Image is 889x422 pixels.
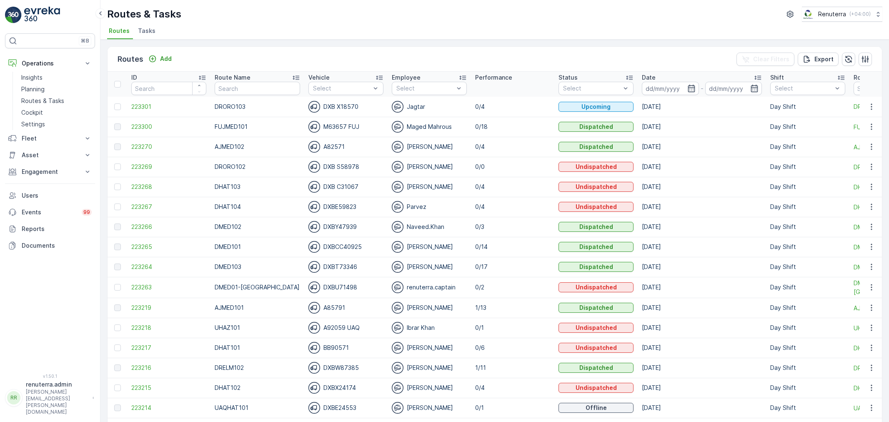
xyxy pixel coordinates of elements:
img: svg%3e [308,302,320,314]
div: DXBE59823 [308,201,383,213]
div: DXB C31067 [308,181,383,193]
p: renuterra.admin [26,380,88,389]
p: Status [558,73,578,82]
div: BB90571 [308,342,383,354]
a: 223218 [131,324,206,332]
p: Dispatched [579,263,613,271]
img: svg%3e [392,101,403,113]
td: [DATE] [638,117,766,137]
div: Toggle Row Selected [114,224,121,230]
div: DXB S58978 [308,161,383,173]
p: DMED01-[GEOGRAPHIC_DATA] [215,283,300,291]
p: 0/1 [475,324,550,332]
input: Search [215,82,300,95]
img: svg%3e [308,221,320,233]
a: Events99 [5,204,95,221]
a: 223265 [131,243,206,251]
button: Operations [5,55,95,72]
p: 0/4 [475,143,550,151]
p: UHAZ101 [215,324,300,332]
p: Settings [21,120,45,128]
img: svg%3e [392,181,403,193]
p: Asset [22,151,78,159]
p: Day Shift [770,344,845,352]
img: svg%3e [392,141,403,153]
div: DXBCC40925 [308,241,383,253]
div: Toggle Row Selected [114,244,121,250]
p: DHAT101 [215,344,300,352]
div: Toggle Row Selected [114,384,121,391]
img: svg%3e [308,342,320,354]
div: DXBW87385 [308,362,383,374]
div: RR [7,391,20,404]
p: AJMED101 [215,304,300,312]
p: Dispatched [579,304,613,312]
div: Toggle Row Selected [114,103,121,110]
p: ( +04:00 ) [849,11,871,18]
p: Day Shift [770,123,845,131]
p: FUJMED101 [215,123,300,131]
a: 223263 [131,283,206,291]
a: Users [5,187,95,204]
img: svg%3e [308,322,320,334]
p: Route Plan [854,73,885,82]
p: Undispatched [576,183,617,191]
img: svg%3e [392,261,403,273]
button: Export [798,53,839,66]
span: 223267 [131,203,206,211]
span: Routes [109,27,130,35]
div: Naveed.Khan [392,221,467,233]
div: Toggle Row Selected [114,183,121,190]
p: - [701,83,704,93]
p: Select [396,84,454,93]
img: svg%3e [308,382,320,394]
a: Routes & Tasks [18,95,95,107]
div: Toggle Row Selected [114,344,121,351]
td: [DATE] [638,378,766,398]
p: Undispatched [576,344,617,352]
p: Day Shift [770,304,845,312]
img: svg%3e [392,382,403,394]
td: [DATE] [638,318,766,338]
p: Performance [475,73,512,82]
p: DMED103 [215,263,300,271]
button: RRrenuterra.admin[PERSON_NAME][EMAIL_ADDRESS][PERSON_NAME][DOMAIN_NAME] [5,380,95,415]
button: Dispatched [558,303,634,313]
p: 1/11 [475,364,550,372]
span: 223214 [131,404,206,412]
p: Undispatched [576,203,617,211]
img: svg%3e [392,402,403,414]
div: DXBX24174 [308,382,383,394]
p: DRORO103 [215,103,300,111]
button: Dispatched [558,142,634,152]
td: [DATE] [638,177,766,197]
img: svg%3e [392,161,403,173]
p: Day Shift [770,364,845,372]
span: v 1.50.1 [5,374,95,379]
button: Add [145,54,175,64]
td: [DATE] [638,97,766,117]
button: Dispatched [558,363,634,373]
button: Undispatched [558,383,634,393]
span: 223269 [131,163,206,171]
p: Offline [586,404,607,412]
div: Toggle Row Selected [114,404,121,411]
a: Cockpit [18,107,95,118]
a: Reports [5,221,95,237]
div: DXBE24553 [308,402,383,414]
img: svg%3e [308,281,320,293]
img: svg%3e [392,302,403,314]
a: 223270 [131,143,206,151]
p: Day Shift [770,324,845,332]
span: 223300 [131,123,206,131]
div: DXBY47939 [308,221,383,233]
div: Parvez [392,201,467,213]
p: Dispatched [579,123,613,131]
div: DXBU71498 [308,281,383,293]
p: 0/14 [475,243,550,251]
p: Operations [22,59,78,68]
a: 223217 [131,344,206,352]
img: svg%3e [308,121,320,133]
span: 223219 [131,304,206,312]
